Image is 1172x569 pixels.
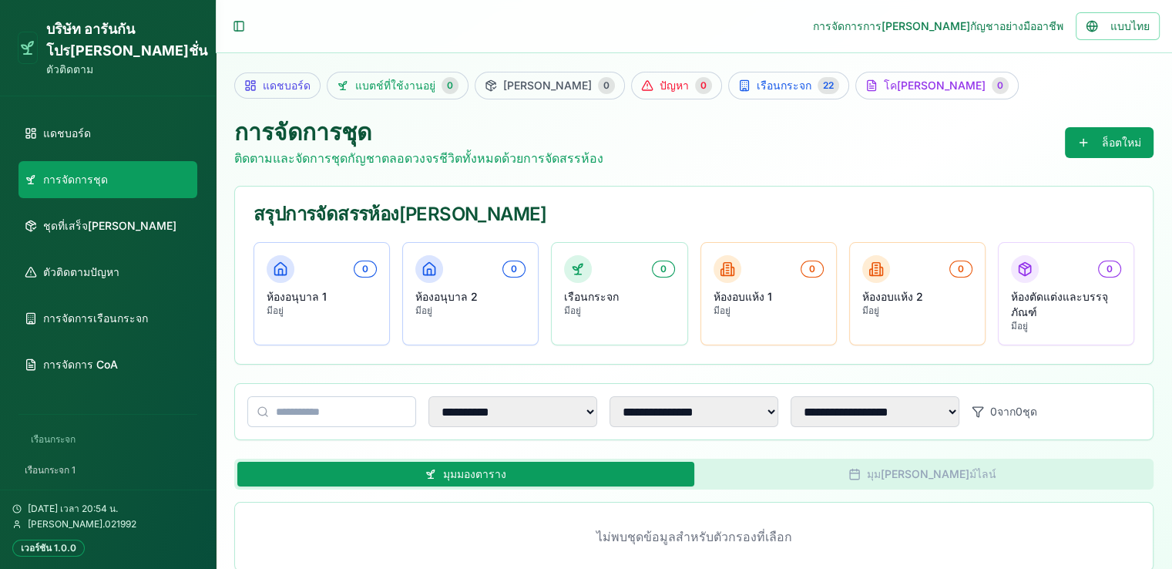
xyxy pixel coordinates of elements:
font: ห้องตัดแต่งและบรรจุภัณฑ์ [1011,290,1108,318]
a: ปัญหา0 [631,72,722,99]
font: เวอร์ชัน 1.0.0 [21,542,76,554]
font: [DATE] เวลา 20:54 น. [28,503,118,514]
a: การจัดการ CoA [18,346,197,383]
font: มีอยู่ [714,305,730,316]
font: 22 [823,79,834,91]
font: 0 [997,79,1003,91]
font: เรือนกระจก [31,433,76,445]
font: 0 [958,263,964,274]
font: การจัดการเรือนกระจก [43,311,148,325]
font: โค[PERSON_NAME] [884,79,986,92]
font: มุม[PERSON_NAME]ม์ไลน์ [867,467,996,480]
font: แดชบอร์ด [43,126,91,140]
font: ห้องอนุบาล 1 [267,290,327,303]
font: เรือนกระจก [564,290,619,303]
font: ล็อตใหม่ [1102,136,1141,149]
font: ชุด [1023,405,1037,418]
a: เรือนกระจก22 [728,72,849,99]
font: 0 [603,79,610,91]
font: แดชบอร์ด [263,79,311,92]
a: เรือนกระจก 2 [18,489,197,513]
font: ติดตามและจัดการชุดกัญชาตลอดวงจรชีวิตทั้งหมดด้วยการจัดสรรห้อง [234,150,603,166]
font: การจัดการการ[PERSON_NAME]กัญชาอย่างมืออาชีพ [813,19,1063,32]
font: มีอยู่ [1011,320,1028,332]
font: ไม่พบชุดข้อมูลสำหรับตัวกรองที่เลือก [596,529,792,544]
font: [PERSON_NAME].021992 [28,518,136,530]
a: การจัดการชุด [18,161,197,198]
a: โค[PERSON_NAME]0 [855,72,1019,99]
a: ตัวติดตามปัญหา [18,254,197,291]
font: ห้องอบแห้ง 1 [714,290,772,303]
font: 0 [700,79,707,91]
a: แบตช์ที่ใช้งานอยู่0 [327,72,468,99]
font: 0 [990,405,997,418]
font: สรุปการจัดสรรห้อง[PERSON_NAME] [254,203,547,225]
font: การจัดการชุด [234,118,371,146]
a: แดชบอร์ด [234,72,321,99]
font: ตัวติดตาม [46,62,93,76]
font: ปัญหา [660,79,689,92]
font: จาก [997,405,1016,418]
font: 0 [447,79,453,91]
font: ตัวติดตามปัญหา [43,265,119,278]
font: มีอยู่ [267,305,284,316]
font: [PERSON_NAME] [503,79,592,92]
a: แดชบอร์ด [18,115,197,152]
font: 0 [362,263,368,274]
font: ห้องอนุบาล 2 [415,290,478,303]
font: เรือนกระจก 1 [25,464,76,476]
font: 0 [511,263,517,274]
font: การจัดการ CoA [43,358,118,371]
font: มีอยู่ [415,305,432,316]
button: แบบไทย [1076,12,1160,40]
font: บริษัท อารันกัน โปร[PERSON_NAME]ชั่น [46,21,207,59]
a: ชุดที่เสร็จ[PERSON_NAME] [18,207,197,244]
a: การจัดการเรือนกระจก [18,300,197,337]
font: แบตช์ที่ใช้งานอยู่ [355,79,435,92]
button: ล็อตใหม่ [1065,127,1154,158]
font: มุมมองตาราง [443,467,506,480]
font: มีอยู่ [862,305,879,316]
font: มีอยู่ [564,305,581,316]
font: ชุดที่เสร็จ[PERSON_NAME] [43,219,176,232]
font: แบบไทย [1110,19,1150,32]
font: การจัดการชุด [43,173,108,186]
font: ห้องอบแห้ง 2 [862,290,923,303]
font: 0 [1107,263,1113,274]
a: [PERSON_NAME]0 [475,72,625,99]
font: เรือนกระจก [757,79,811,92]
a: เรือนกระจก 1 [18,458,197,483]
font: 0 [1016,405,1023,418]
font: 0 [660,263,667,274]
font: 0 [809,263,815,274]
